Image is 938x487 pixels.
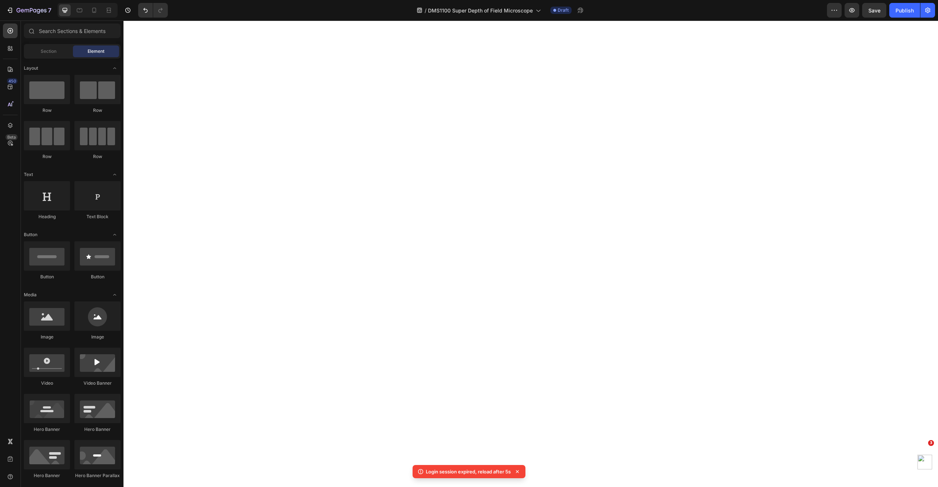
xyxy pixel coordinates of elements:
div: Hero Banner [24,426,70,433]
span: Media [24,292,37,298]
div: 450 [7,78,18,84]
div: Row [24,153,70,160]
button: Publish [889,3,920,18]
div: Publish [895,7,914,14]
button: Save [862,3,886,18]
div: Text Block [74,213,121,220]
span: Save [868,7,880,14]
iframe: Design area [123,21,938,487]
div: Hero Banner Parallax [74,472,121,479]
div: Video Banner [74,380,121,387]
div: Video [24,380,70,387]
div: Row [74,107,121,114]
span: Draft [558,7,569,14]
div: Beta [5,134,18,140]
span: Toggle open [109,289,121,301]
iframe: Intercom live chat [913,451,931,469]
p: 7 [48,6,51,15]
div: Undo/Redo [138,3,168,18]
div: Hero Banner [24,472,70,479]
span: / [425,7,426,14]
span: 3 [928,440,934,446]
button: 7 [3,3,55,18]
p: Login session expired, reload after 5s [426,468,511,475]
div: Row [24,107,70,114]
input: Search Sections & Elements [24,23,121,38]
div: Image [74,334,121,340]
span: Toggle open [109,62,121,74]
span: Button [24,231,37,238]
div: Heading [24,213,70,220]
span: Layout [24,65,38,72]
div: Row [74,153,121,160]
div: Hero Banner [74,426,121,433]
div: Image [24,334,70,340]
div: Button [74,274,121,280]
span: DMS1100 Super Depth of Field Microscope [428,7,533,14]
span: Toggle open [109,229,121,241]
span: Section [41,48,56,55]
span: Element [88,48,104,55]
span: Toggle open [109,169,121,180]
div: Button [24,274,70,280]
span: Text [24,171,33,178]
